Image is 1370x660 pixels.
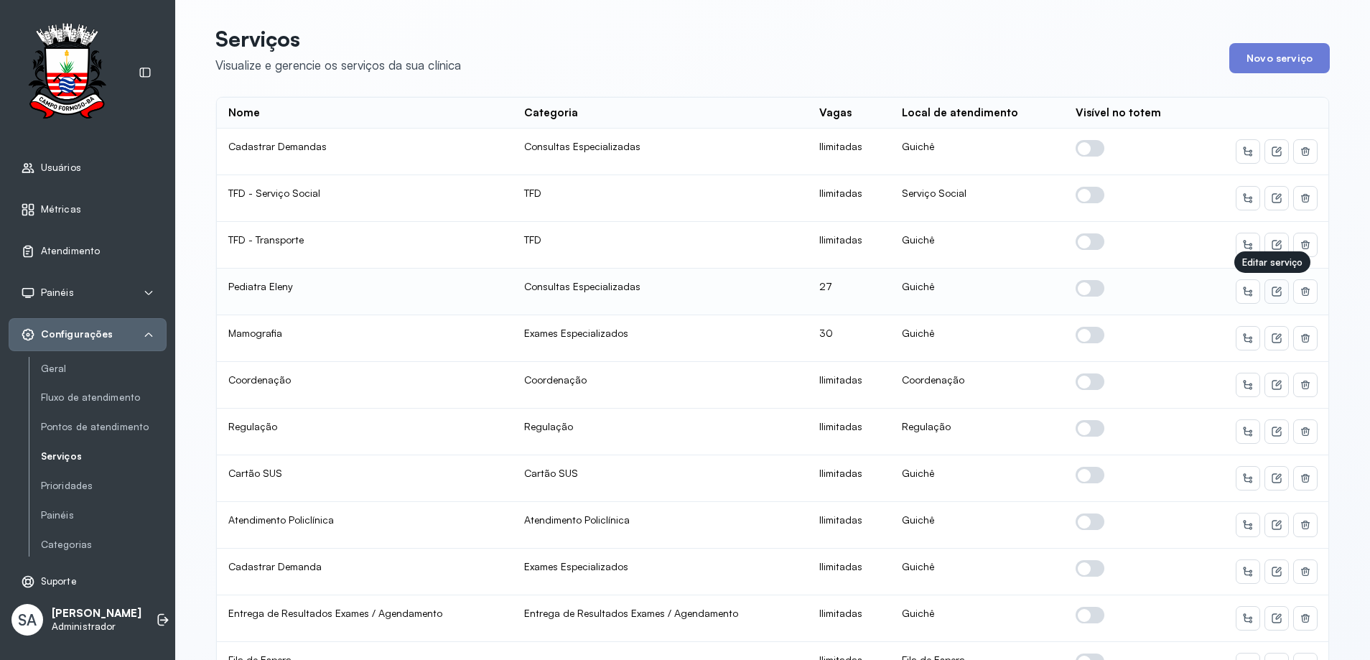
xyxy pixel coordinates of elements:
td: Guichê [890,269,1064,315]
a: Fluxo de atendimento [41,391,167,404]
td: Atendimento Policlínica [217,502,513,549]
td: Ilimitadas [808,129,890,175]
div: Exames Especializados [524,560,797,573]
span: Suporte [41,575,77,587]
div: TFD [524,233,797,246]
a: Painéis [41,506,167,524]
div: Categoria [524,106,578,120]
div: Visualize e gerencie os serviços da sua clínica [215,57,461,73]
div: Visível no totem [1076,106,1161,120]
div: Regulação [524,420,797,433]
button: Novo serviço [1229,43,1330,73]
td: 27 [808,269,890,315]
td: Regulação [217,409,513,455]
a: Pontos de atendimento [41,421,167,433]
span: Usuários [41,162,81,174]
td: Serviço Social [890,175,1064,222]
span: Métricas [41,203,81,215]
td: Guichê [890,222,1064,269]
p: Serviços [215,26,461,52]
div: Local de atendimento [902,106,1018,120]
div: Nome [228,106,260,120]
td: Guichê [890,129,1064,175]
td: 30 [808,315,890,362]
a: Categorias [41,539,167,551]
td: Ilimitadas [808,455,890,502]
div: Vagas [819,106,852,120]
a: Serviços [41,450,167,463]
a: Pontos de atendimento [41,418,167,436]
td: Ilimitadas [808,175,890,222]
a: Geral [41,363,167,375]
span: Configurações [41,328,113,340]
td: Cartão SUS [217,455,513,502]
div: Exames Especializados [524,327,797,340]
td: Ilimitadas [808,362,890,409]
a: Categorias [41,536,167,554]
div: Coordenação [524,373,797,386]
div: Cartão SUS [524,467,797,480]
td: Guichê [890,502,1064,549]
span: Atendimento [41,245,100,257]
td: Guichê [890,315,1064,362]
td: Ilimitadas [808,595,890,642]
td: Guichê [890,455,1064,502]
td: TFD - Serviço Social [217,175,513,222]
img: Logotipo do estabelecimento [15,23,118,123]
a: Prioridades [41,477,167,495]
td: Pediatra Eleny [217,269,513,315]
td: Ilimitadas [808,409,890,455]
div: Atendimento Policlínica [524,513,797,526]
td: Guichê [890,595,1064,642]
a: Prioridades [41,480,167,492]
td: Entrega de Resultados Exames / Agendamento [217,595,513,642]
a: Métricas [21,203,154,217]
div: Consultas Especializadas [524,280,797,293]
div: TFD [524,187,797,200]
a: Atendimento [21,244,154,259]
div: Consultas Especializadas [524,140,797,153]
td: Regulação [890,409,1064,455]
a: Geral [41,360,167,378]
a: Fluxo de atendimento [41,389,167,406]
td: Guichê [890,549,1064,595]
td: Coordenação [217,362,513,409]
div: Entrega de Resultados Exames / Agendamento [524,607,797,620]
td: Ilimitadas [808,222,890,269]
td: TFD - Transporte [217,222,513,269]
td: Coordenação [890,362,1064,409]
td: Ilimitadas [808,502,890,549]
td: Ilimitadas [808,549,890,595]
p: Administrador [52,621,141,633]
td: Cadastrar Demanda [217,549,513,595]
p: [PERSON_NAME] [52,607,141,621]
td: Mamografia [217,315,513,362]
a: Painéis [41,509,167,521]
td: Cadastrar Demandas [217,129,513,175]
span: Painéis [41,287,74,299]
a: Serviços [41,447,167,465]
a: Usuários [21,161,154,175]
